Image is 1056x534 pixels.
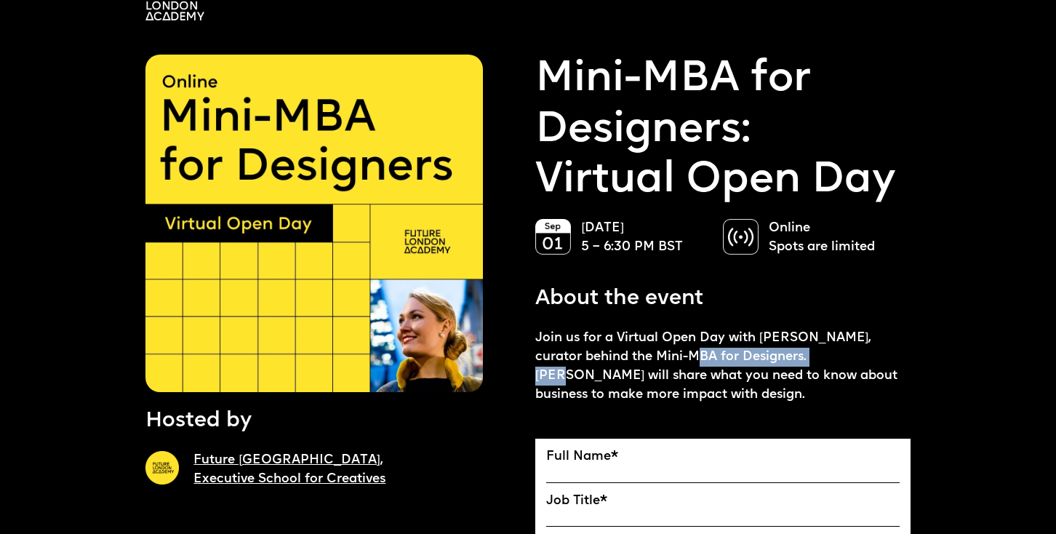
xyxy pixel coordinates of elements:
img: A yellow square saying "Online, Mini-MBA for Designers" Virtual Open Day with the photo of curato... [145,55,483,392]
a: Future [GEOGRAPHIC_DATA],Executive School for Creatives [193,454,385,485]
label: Full Name [546,450,900,465]
p: Virtual Open Day [535,55,911,207]
img: A yellow circle with Future London Academy logo [145,451,179,485]
p: Online Spots are limited [769,219,875,257]
p: Join us for a Virtual Open Day with [PERSON_NAME], curator behind the Mini-MBA for Designers. [PE... [535,329,911,405]
a: Mini-MBA for Designers: [535,55,911,156]
label: Job Title [546,494,900,509]
p: About the event [535,284,703,314]
p: [DATE] 5 – 6:30 PM BST [581,219,683,257]
p: Hosted by [145,407,252,437]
